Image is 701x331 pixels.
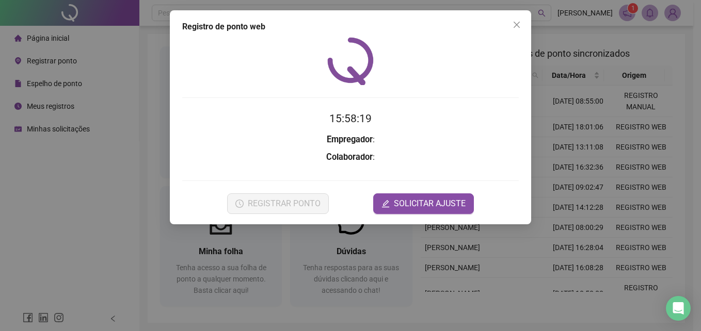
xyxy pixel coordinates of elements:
[182,21,519,33] div: Registro de ponto web
[666,296,691,321] div: Open Intercom Messenger
[513,21,521,29] span: close
[329,112,372,125] time: 15:58:19
[326,152,373,162] strong: Colaborador
[327,37,374,85] img: QRPoint
[182,133,519,146] h3: :
[508,16,525,33] button: Close
[394,197,466,210] span: SOLICITAR AJUSTE
[182,151,519,164] h3: :
[381,200,390,208] span: edit
[227,193,329,214] button: REGISTRAR PONTO
[327,135,373,144] strong: Empregador
[373,193,474,214] button: editSOLICITAR AJUSTE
